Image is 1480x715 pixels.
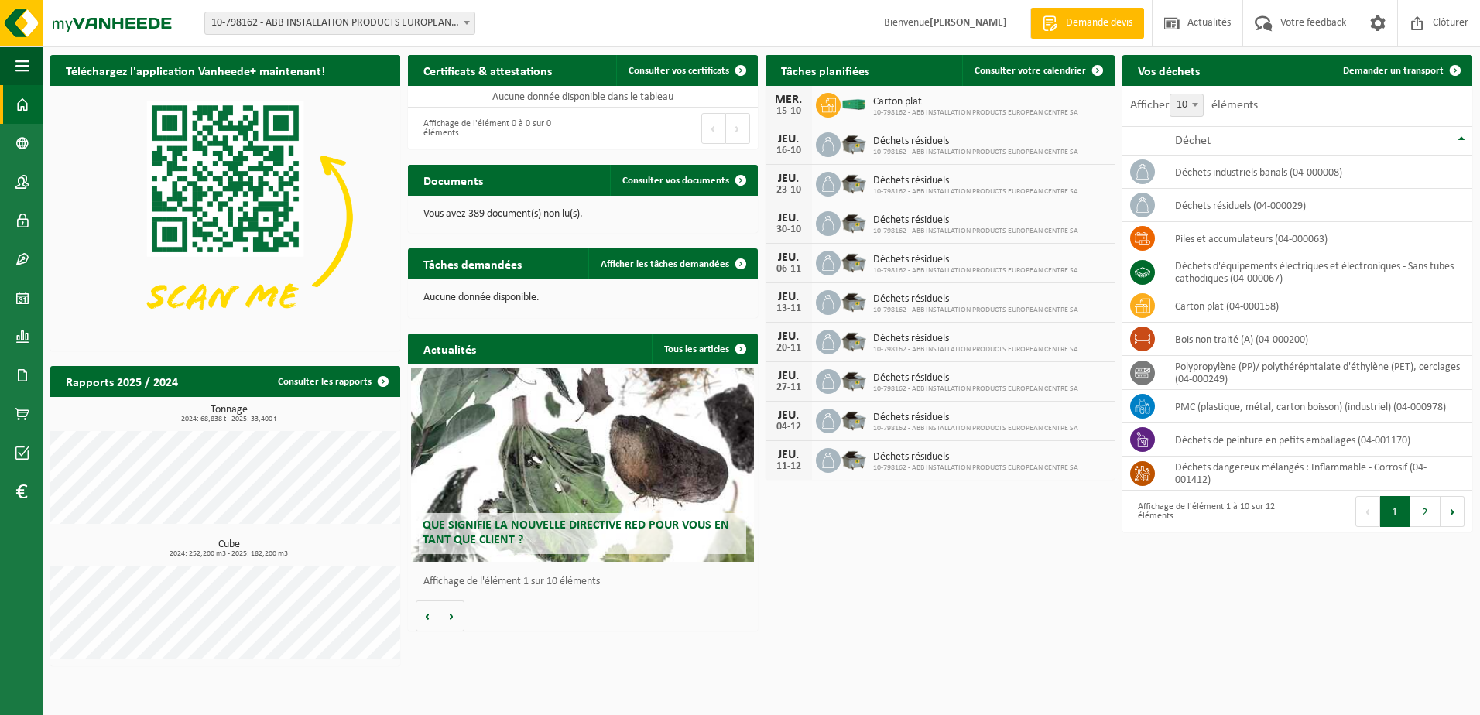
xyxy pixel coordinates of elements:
span: 2024: 68,838 t - 2025: 33,400 t [58,416,400,423]
div: JEU. [773,449,804,461]
div: 23-10 [773,185,804,196]
h2: Tâches demandées [408,248,537,279]
a: Consulter vos certificats [616,55,756,86]
p: Aucune donnée disponible. [423,292,742,303]
div: MER. [773,94,804,106]
div: 15-10 [773,106,804,117]
div: 04-12 [773,422,804,433]
span: Carton plat [873,96,1078,108]
span: 10-798162 - ABB INSTALLATION PRODUCTS EUROPEAN CENTRE SA [873,464,1078,473]
span: Déchets résiduels [873,254,1078,266]
img: WB-5000-GAL-GY-01 [841,169,867,196]
img: WB-5000-GAL-GY-01 [841,130,867,156]
div: JEU. [773,173,804,185]
button: 2 [1410,496,1441,527]
div: JEU. [773,330,804,343]
h2: Tâches planifiées [766,55,885,85]
div: JEU. [773,409,804,422]
span: Déchet [1175,135,1211,147]
strong: [PERSON_NAME] [930,17,1007,29]
button: Next [1441,496,1465,527]
td: PMC (plastique, métal, carton boisson) (industriel) (04-000978) [1163,390,1472,423]
img: WB-5000-GAL-GY-01 [841,248,867,275]
div: JEU. [773,251,804,264]
div: Affichage de l'élément 0 à 0 sur 0 éléments [416,111,575,145]
span: Consulter vos certificats [629,66,729,76]
a: Que signifie la nouvelle directive RED pour vous en tant que client ? [411,368,754,562]
button: Next [726,113,750,144]
a: Demander un transport [1331,55,1471,86]
span: 10-798162 - ABB INSTALLATION PRODUCTS EUROPEAN CENTRE SA [873,385,1078,394]
td: polypropylène (PP)/ polythéréphtalate d'éthylène (PET), cerclages (04-000249) [1163,356,1472,390]
p: Affichage de l'élément 1 sur 10 éléments [423,576,750,587]
span: Consulter vos documents [622,176,729,186]
span: Déchets résiduels [873,372,1078,385]
a: Demande devis [1030,8,1144,39]
button: 1 [1380,496,1410,527]
img: WB-5000-GAL-GY-01 [841,288,867,314]
span: Déchets résiduels [873,214,1078,227]
span: 10-798162 - ABB INSTALLATION PRODUCTS EUROPEAN CENTRE SA - HOUDENG-GOEGNIES [205,12,474,34]
span: Déchets résiduels [873,451,1078,464]
h3: Cube [58,539,400,558]
h3: Tonnage [58,405,400,423]
h2: Documents [408,165,498,195]
td: Piles et accumulateurs (04-000063) [1163,222,1472,255]
a: Tous les articles [652,334,756,364]
button: Volgende [440,600,464,631]
span: 10-798162 - ABB INSTALLATION PRODUCTS EUROPEAN CENTRE SA [873,108,1078,118]
span: 10-798162 - ABB INSTALLATION PRODUCTS EUROPEAN CENTRE SA [873,148,1078,157]
a: Consulter vos documents [610,165,756,196]
p: Vous avez 389 document(s) non lu(s). [423,209,742,220]
img: WB-5000-GAL-GY-01 [841,327,867,354]
span: 10-798162 - ABB INSTALLATION PRODUCTS EUROPEAN CENTRE SA [873,306,1078,315]
span: 10 [1170,94,1204,117]
span: 10 [1170,94,1203,116]
span: Demander un transport [1343,66,1444,76]
img: WB-5000-GAL-GY-01 [841,446,867,472]
div: 27-11 [773,382,804,393]
span: 10-798162 - ABB INSTALLATION PRODUCTS EUROPEAN CENTRE SA [873,345,1078,354]
h2: Rapports 2025 / 2024 [50,366,194,396]
span: Afficher les tâches demandées [601,259,729,269]
img: WB-5000-GAL-GY-01 [841,367,867,393]
td: déchets dangereux mélangés : Inflammable - Corrosif (04-001412) [1163,457,1472,491]
span: 2024: 252,200 m3 - 2025: 182,200 m3 [58,550,400,558]
h2: Actualités [408,334,492,364]
label: Afficher éléments [1130,99,1258,111]
div: JEU. [773,370,804,382]
span: Consulter votre calendrier [975,66,1086,76]
div: 30-10 [773,224,804,235]
div: JEU. [773,133,804,145]
button: Previous [701,113,726,144]
td: déchets résiduels (04-000029) [1163,189,1472,222]
a: Consulter votre calendrier [962,55,1113,86]
span: Demande devis [1062,15,1136,31]
div: 20-11 [773,343,804,354]
img: WB-5000-GAL-GY-01 [841,406,867,433]
span: Déchets résiduels [873,135,1078,148]
div: 16-10 [773,145,804,156]
div: JEU. [773,212,804,224]
img: Download de VHEPlus App [50,86,400,348]
iframe: chat widget [8,681,259,715]
div: JEU. [773,291,804,303]
div: 06-11 [773,264,804,275]
span: 10-798162 - ABB INSTALLATION PRODUCTS EUROPEAN CENTRE SA [873,266,1078,275]
span: 10-798162 - ABB INSTALLATION PRODUCTS EUROPEAN CENTRE SA [873,424,1078,433]
img: HK-XC-30-GN-00 [841,97,867,111]
td: déchets industriels banals (04-000008) [1163,156,1472,189]
img: WB-5000-GAL-GY-01 [841,209,867,235]
td: bois non traité (A) (04-000200) [1163,323,1472,356]
a: Afficher les tâches demandées [588,248,756,279]
span: Déchets résiduels [873,293,1078,306]
h2: Vos déchets [1122,55,1215,85]
a: Consulter les rapports [266,366,399,397]
div: 11-12 [773,461,804,472]
td: Aucune donnée disponible dans le tableau [408,86,758,108]
div: Affichage de l'élément 1 à 10 sur 12 éléments [1130,494,1290,529]
span: 10-798162 - ABB INSTALLATION PRODUCTS EUROPEAN CENTRE SA [873,187,1078,197]
span: Déchets résiduels [873,175,1078,187]
td: déchets de peinture en petits emballages (04-001170) [1163,423,1472,457]
h2: Certificats & attestations [408,55,567,85]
